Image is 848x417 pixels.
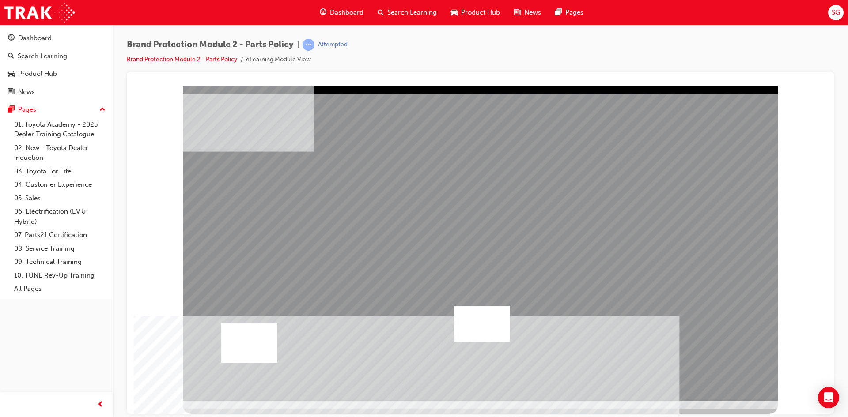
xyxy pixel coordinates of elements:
a: 02. New - Toyota Dealer Induction [11,141,109,165]
span: Dashboard [330,8,363,18]
span: pages-icon [8,106,15,114]
a: Search Learning [4,48,109,64]
span: search-icon [8,53,14,60]
a: 08. Service Training [11,242,109,255]
span: learningRecordVerb_ATTEMPT-icon [303,39,314,51]
span: News [524,8,541,18]
a: Dashboard [4,30,109,46]
div: Open Intercom Messenger [818,387,839,408]
span: prev-icon [97,399,104,410]
a: 07. Parts21 Certification [11,228,109,242]
a: pages-iconPages [548,4,591,22]
span: Product Hub [461,8,500,18]
span: SG [832,8,840,18]
div: Attempted [318,41,348,49]
button: Pages [4,101,109,118]
span: car-icon [8,70,15,78]
div: News [18,87,35,97]
a: car-iconProduct Hub [444,4,507,22]
span: guage-icon [320,7,326,18]
span: Brand Protection Module 2 - Parts Policy [127,40,294,50]
a: News [4,84,109,100]
div: Product Hub [18,69,57,79]
span: news-icon [8,88,15,96]
span: search-icon [378,7,384,18]
a: 01. Toyota Academy - 2025 Dealer Training Catalogue [11,118,109,141]
span: Pages [565,8,583,18]
a: All Pages [11,282,109,296]
a: search-iconSearch Learning [371,4,444,22]
div: Search Learning [18,51,67,61]
a: 09. Technical Training [11,255,109,269]
a: 04. Customer Experience [11,178,109,192]
div: Pages [18,105,36,115]
span: pages-icon [555,7,562,18]
li: eLearning Module View [246,55,311,65]
span: Search Learning [387,8,437,18]
span: car-icon [451,7,458,18]
span: up-icon [99,104,106,116]
a: Product Hub [4,66,109,82]
a: 03. Toyota For Life [11,165,109,178]
button: SG [828,5,844,20]
a: 06. Electrification (EV & Hybrid) [11,205,109,228]
button: DashboardSearch LearningProduct HubNews [4,28,109,101]
a: Brand Protection Module 2 - Parts Policy [127,56,237,63]
a: guage-iconDashboard [313,4,371,22]
span: news-icon [514,7,521,18]
a: 05. Sales [11,192,109,205]
a: news-iconNews [507,4,548,22]
img: Trak [4,3,75,23]
div: Dashboard [18,33,52,43]
span: | [297,40,299,50]
a: 10. TUNE Rev-Up Training [11,269,109,282]
span: guage-icon [8,34,15,42]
